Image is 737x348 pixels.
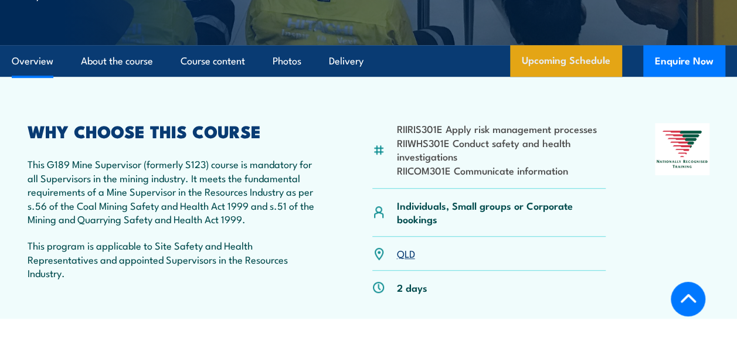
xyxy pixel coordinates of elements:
button: Enquire Now [643,45,725,77]
img: Nationally Recognised Training logo. [655,123,709,175]
li: RIIRIS301E Apply risk management processes [396,122,605,135]
p: This program is applicable to Site Safety and Health Representatives and appointed Supervisors in... [28,238,323,279]
a: Photos [273,46,301,77]
a: Upcoming Schedule [510,45,622,77]
p: This G189 Mine Supervisor (formerly S123) course is mandatory for all Supervisors in the mining i... [28,157,323,226]
h2: WHY CHOOSE THIS COURSE [28,123,323,138]
a: QLD [396,246,415,260]
a: Overview [12,46,53,77]
p: 2 days [396,281,427,294]
a: Delivery [329,46,364,77]
li: RIICOM301E Communicate information [396,163,605,177]
p: Individuals, Small groups or Corporate bookings [396,199,605,226]
a: Course content [181,46,245,77]
li: RIIWHS301E Conduct safety and health investigations [396,136,605,163]
a: About the course [81,46,153,77]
